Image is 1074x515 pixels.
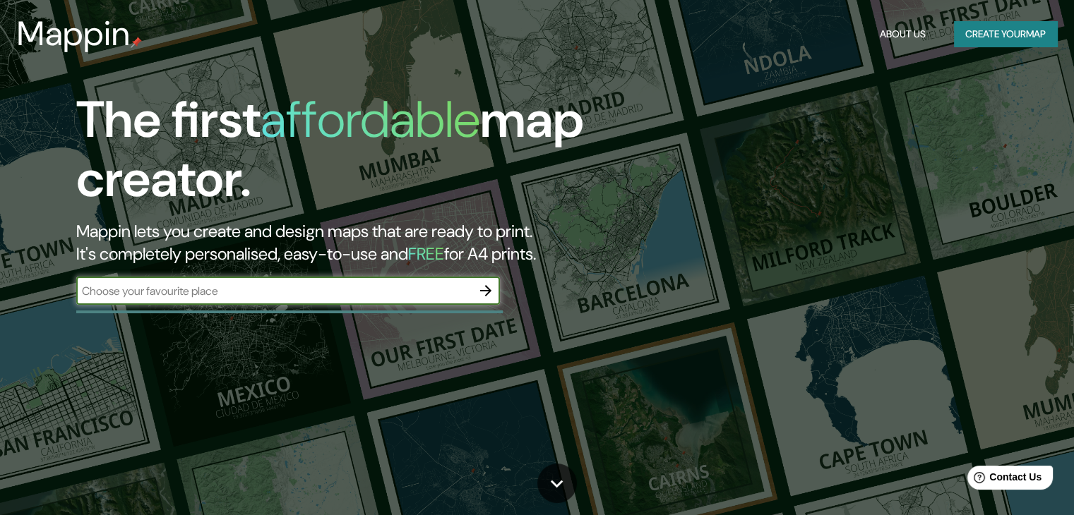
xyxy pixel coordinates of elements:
[874,21,931,47] button: About Us
[76,283,472,299] input: Choose your favourite place
[76,220,614,265] h2: Mappin lets you create and design maps that are ready to print. It's completely personalised, eas...
[131,37,142,48] img: mappin-pin
[408,243,444,265] h5: FREE
[76,90,614,220] h1: The first map creator.
[17,14,131,54] h3: Mappin
[954,21,1057,47] button: Create yourmap
[261,87,480,152] h1: affordable
[948,460,1058,499] iframe: Help widget launcher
